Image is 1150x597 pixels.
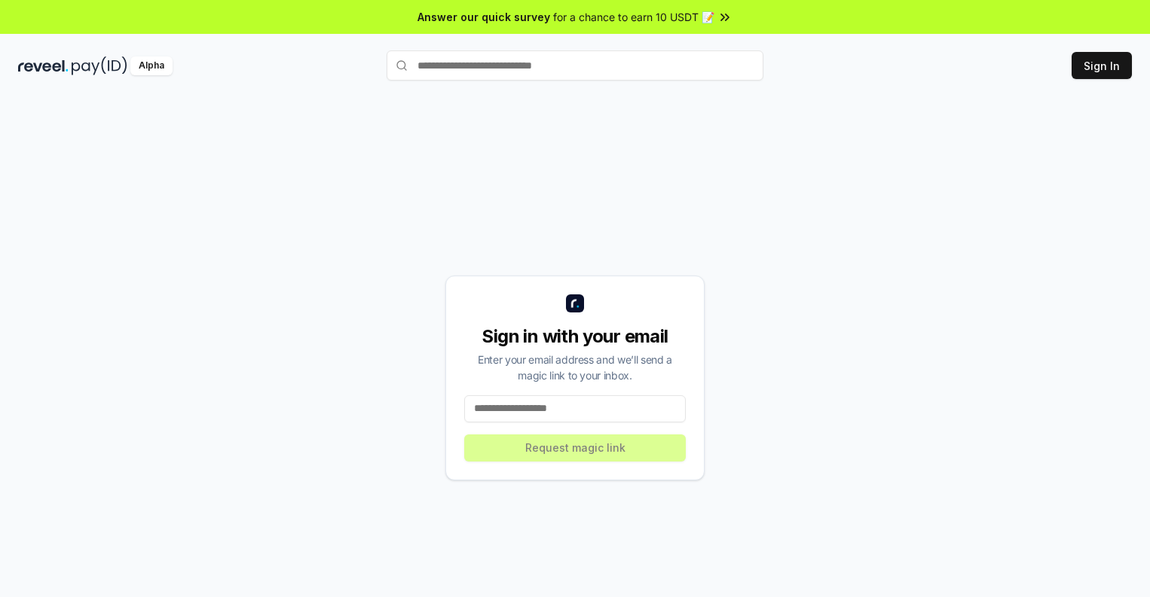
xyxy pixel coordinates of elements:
[18,56,69,75] img: reveel_dark
[417,9,550,25] span: Answer our quick survey
[464,324,686,349] div: Sign in with your email
[566,294,584,312] img: logo_small
[72,56,127,75] img: pay_id
[553,9,714,25] span: for a chance to earn 10 USDT 📝
[1072,52,1132,79] button: Sign In
[130,56,173,75] div: Alpha
[464,352,686,383] div: Enter your email address and we’ll send a magic link to your inbox.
